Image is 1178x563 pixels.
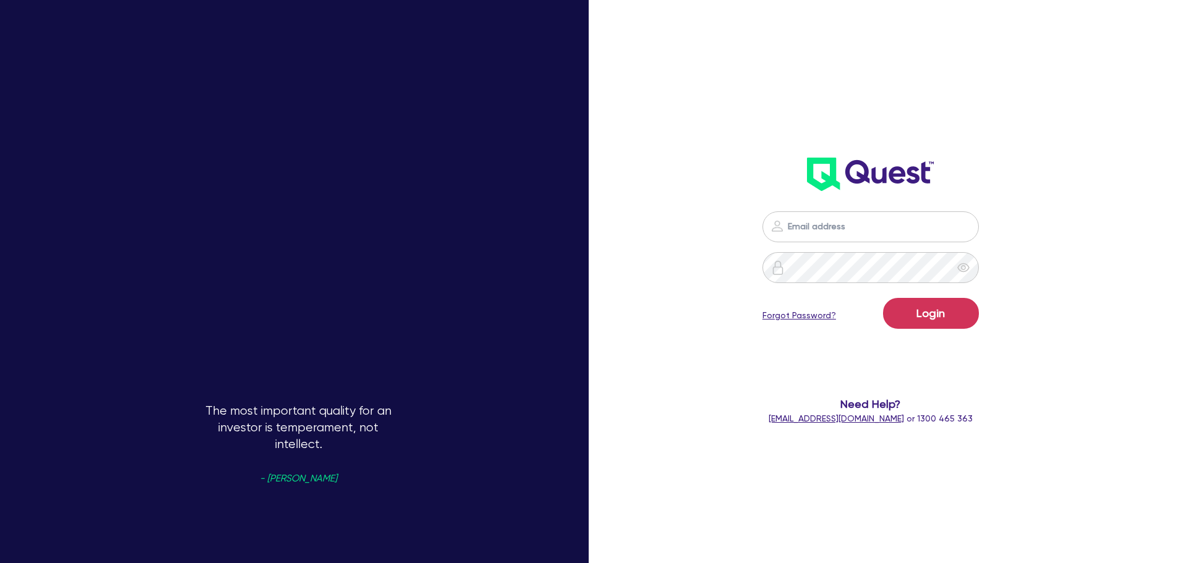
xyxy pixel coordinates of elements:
[713,396,1029,412] span: Need Help?
[762,211,979,242] input: Email address
[260,474,337,483] span: - [PERSON_NAME]
[770,219,785,234] img: icon-password
[807,158,934,191] img: wH2k97JdezQIQAAAABJRU5ErkJggg==
[957,261,970,274] span: eye
[769,413,973,423] span: or 1300 465 363
[883,298,979,329] button: Login
[770,260,785,275] img: icon-password
[769,413,904,423] a: [EMAIL_ADDRESS][DOMAIN_NAME]
[762,309,836,322] a: Forgot Password?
